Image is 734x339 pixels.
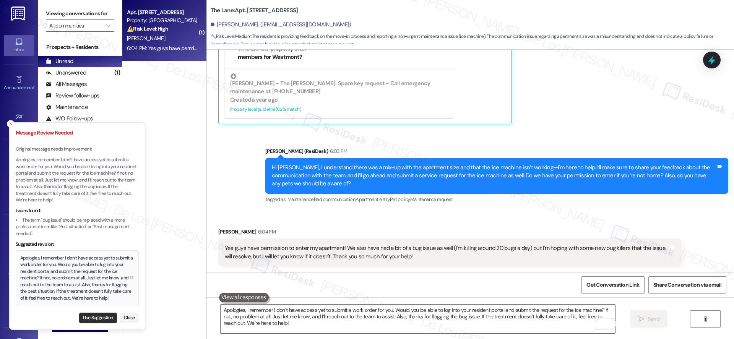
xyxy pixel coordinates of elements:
button: Close [120,313,139,323]
div: Yes guys have permission to enter my apartment! We also have had a bit of a bug issue as well (I'... [225,244,669,261]
li: Who are the property staff members for Westmont? [238,45,328,61]
div: Apologies, I remember I don’t have access yet to submit a work order for you. Would you be able t... [20,255,135,302]
strong: 🔧 Risk Level: Medium [211,33,251,39]
div: Apt. [STREET_ADDRESS] [127,8,198,16]
div: All Messages [46,80,87,88]
a: Inbox [4,35,34,56]
input: All communities [49,19,102,32]
div: Property: [GEOGRAPHIC_DATA] [127,16,198,24]
button: Get Conversation Link [581,276,644,294]
p: Apologies, I remember I don’t have access yet to submit a work order for you. Would you be able t... [16,157,139,204]
span: Apartment entry , [356,196,390,203]
button: Use Suggestion [79,313,117,323]
textarea: To enrich screen reader interactions, please activate Accessibility in Grammarly extension settings [221,305,615,333]
a: Account [4,298,34,319]
div: 6:03 PM [328,147,347,155]
div: [PERSON_NAME]. ([EMAIL_ADDRESS][DOMAIN_NAME]) [211,21,351,29]
div: Hi [PERSON_NAME], I understand there was a mix-up with the apartment size and that the ice machin... [272,164,716,188]
a: Templates • [4,261,34,281]
div: Prospects + Residents [38,43,122,51]
div: 6:04 PM [256,228,275,236]
span: Pet policy , [390,196,410,203]
span: Maintenance request [410,196,453,203]
span: : The resident is providing feedback on the move-in process and reporting a non-urgent maintenanc... [211,32,734,49]
button: Close toast [7,120,15,128]
span: [PERSON_NAME] [127,35,165,42]
div: WO Follow-ups [46,115,93,123]
div: Tagged as: [265,194,728,205]
div: [PERSON_NAME] [218,228,681,238]
strong: ⚠️ Risk Level: High [127,25,168,32]
div: [PERSON_NAME] (ResiDesk) [265,147,728,158]
li: The term "bug issue" should be replaced with a more professional term like "Pest situation" or "P... [16,217,139,237]
img: ResiDesk Logo [11,6,27,21]
div: Property level guideline ( 66 % match) [230,105,448,114]
i:  [703,316,708,322]
a: Leads [4,223,34,244]
div: Suggested revision: [16,241,139,248]
span: • [34,84,35,89]
div: Issues found: [16,208,139,214]
a: Insights • [4,148,34,169]
h3: Message Review Needed [16,129,139,137]
button: Share Conversation via email [648,276,726,294]
span: Maintenance , [287,196,314,203]
div: Unanswered [46,69,86,77]
span: Send [648,315,659,323]
span: Get Conversation Link [586,281,639,289]
div: Created a year ago [230,96,448,104]
div: [PERSON_NAME] - The [PERSON_NAME]: Spare key request - Call emergency maintenance at [PHONE_NUMBER] [230,73,448,96]
b: The Lane: Apt. [STREET_ADDRESS] [211,6,298,15]
div: Unread [46,57,73,65]
div: (1) [112,67,122,79]
div: Review follow-ups [46,92,99,100]
i:  [106,23,110,29]
p: Original message needs improvement: [16,146,139,153]
div: Maintenance [46,103,88,111]
a: Buildings [4,185,34,206]
button: Send [630,310,667,328]
span: Bad communication , [314,196,356,203]
span: Share Conversation via email [653,281,721,289]
a: Site Visit • [4,110,34,131]
label: Viewing conversations for [46,8,114,19]
div: 6:04 PM: Yes guys have permission to enter my apartment! We also have had a bit of a bug issue as... [127,45,729,52]
i:  [638,316,644,322]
